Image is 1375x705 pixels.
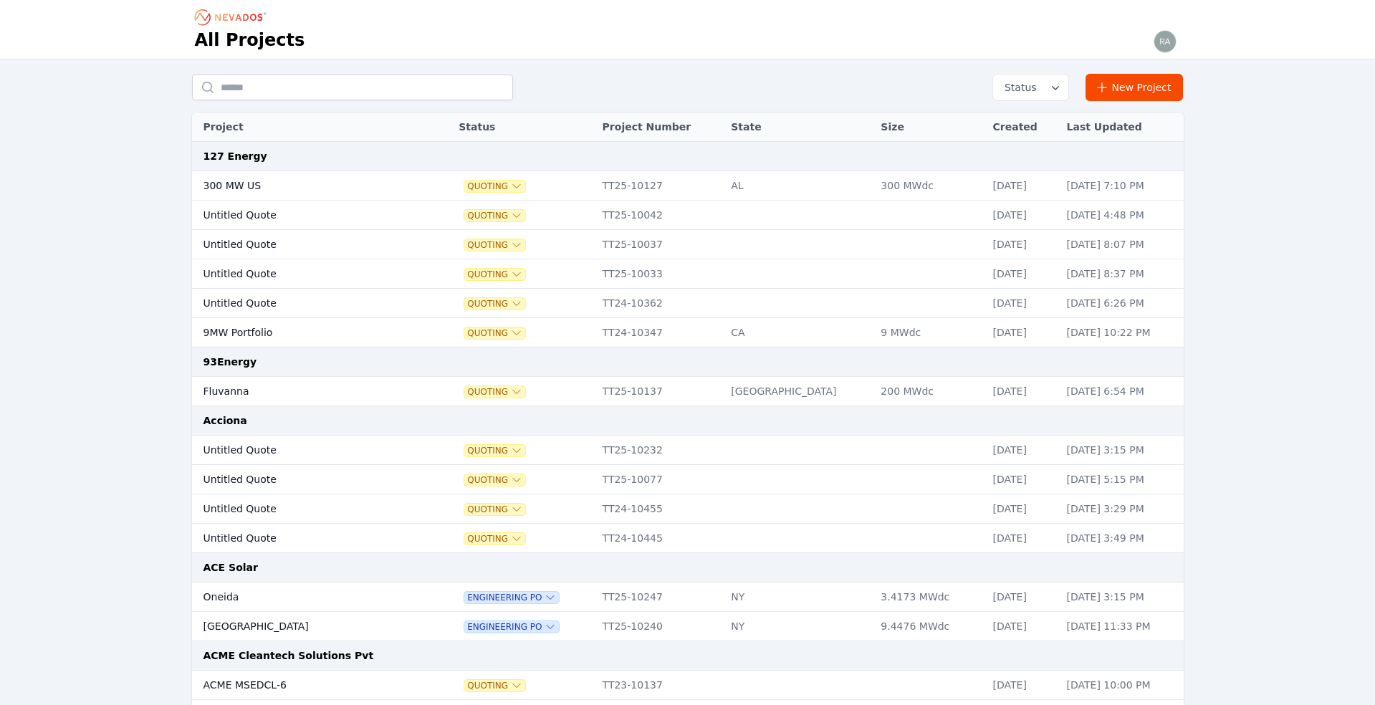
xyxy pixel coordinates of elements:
[1060,201,1184,230] td: [DATE] 4:48 PM
[464,592,559,603] button: Engineering PO
[192,494,1184,524] tr: Untitled QuoteQuotingTT24-10455[DATE][DATE] 3:29 PM
[1060,582,1184,612] td: [DATE] 3:15 PM
[1060,377,1184,406] td: [DATE] 6:54 PM
[595,259,724,289] td: TT25-10033
[192,318,1184,347] tr: 9MW PortfolioQuotingTT24-10347CA9 MWdc[DATE][DATE] 10:22 PM
[986,436,1060,465] td: [DATE]
[724,612,873,641] td: NY
[595,612,724,641] td: TT25-10240
[192,406,1184,436] td: Acciona
[986,494,1060,524] td: [DATE]
[192,142,1184,171] td: 127 Energy
[724,112,873,142] th: State
[986,171,1060,201] td: [DATE]
[192,347,1184,377] td: 93Energy
[595,582,724,612] td: TT25-10247
[464,239,525,251] button: Quoting
[993,75,1068,100] button: Status
[986,465,1060,494] td: [DATE]
[464,327,525,339] button: Quoting
[192,259,1184,289] tr: Untitled QuoteQuotingTT25-10033[DATE][DATE] 8:37 PM
[1154,30,1177,53] img: raymond.aber@nevados.solar
[192,465,1184,494] tr: Untitled QuoteQuotingTT25-10077[DATE][DATE] 5:15 PM
[192,171,416,201] td: 300 MW US
[192,612,1184,641] tr: [GEOGRAPHIC_DATA]Engineering POTT25-10240NY9.4476 MWdc[DATE][DATE] 11:33 PM
[192,318,416,347] td: 9MW Portfolio
[595,465,724,494] td: TT25-10077
[464,386,525,398] button: Quoting
[595,230,724,259] td: TT25-10037
[1060,171,1184,201] td: [DATE] 7:10 PM
[195,29,305,52] h1: All Projects
[464,533,525,545] button: Quoting
[724,582,873,612] td: NY
[464,445,525,456] button: Quoting
[192,436,1184,465] tr: Untitled QuoteQuotingTT25-10232[DATE][DATE] 3:15 PM
[192,171,1184,201] tr: 300 MW USQuotingTT25-10127AL300 MWdc[DATE][DATE] 7:10 PM
[595,201,724,230] td: TT25-10042
[873,377,985,406] td: 200 MWdc
[986,230,1060,259] td: [DATE]
[873,582,985,612] td: 3.4173 MWdc
[1060,318,1184,347] td: [DATE] 10:22 PM
[192,465,416,494] td: Untitled Quote
[986,201,1060,230] td: [DATE]
[873,171,985,201] td: 300 MWdc
[192,612,416,641] td: [GEOGRAPHIC_DATA]
[192,524,1184,553] tr: Untitled QuoteQuotingTT24-10445[DATE][DATE] 3:49 PM
[724,377,873,406] td: [GEOGRAPHIC_DATA]
[192,494,416,524] td: Untitled Quote
[464,474,525,486] button: Quoting
[1060,289,1184,318] td: [DATE] 6:26 PM
[724,171,873,201] td: AL
[464,504,525,515] button: Quoting
[595,377,724,406] td: TT25-10137
[986,112,1060,142] th: Created
[1060,524,1184,553] td: [DATE] 3:49 PM
[195,6,271,29] nav: Breadcrumb
[192,436,416,465] td: Untitled Quote
[873,318,985,347] td: 9 MWdc
[595,524,724,553] td: TT24-10445
[192,289,1184,318] tr: Untitled QuoteQuotingTT24-10362[DATE][DATE] 6:26 PM
[464,269,525,280] button: Quoting
[986,377,1060,406] td: [DATE]
[595,436,724,465] td: TT25-10232
[464,680,525,691] button: Quoting
[986,318,1060,347] td: [DATE]
[192,201,1184,230] tr: Untitled QuoteQuotingTT25-10042[DATE][DATE] 4:48 PM
[192,377,416,406] td: Fluvanna
[986,289,1060,318] td: [DATE]
[986,259,1060,289] td: [DATE]
[1060,436,1184,465] td: [DATE] 3:15 PM
[595,671,724,700] td: TT23-10137
[192,582,416,612] td: Oneida
[986,582,1060,612] td: [DATE]
[192,641,1184,671] td: ACME Cleantech Solutions Pvt
[595,494,724,524] td: TT24-10455
[192,582,1184,612] tr: OneidaEngineering POTT25-10247NY3.4173 MWdc[DATE][DATE] 3:15 PM
[192,230,416,259] td: Untitled Quote
[464,298,525,310] button: Quoting
[464,210,525,221] button: Quoting
[595,289,724,318] td: TT24-10362
[1060,494,1184,524] td: [DATE] 3:29 PM
[1060,671,1184,700] td: [DATE] 10:00 PM
[724,318,873,347] td: CA
[192,524,416,553] td: Untitled Quote
[192,553,1184,582] td: ACE Solar
[192,259,416,289] td: Untitled Quote
[464,621,559,633] button: Engineering PO
[595,171,724,201] td: TT25-10127
[192,377,1184,406] tr: FluvannaQuotingTT25-10137[GEOGRAPHIC_DATA]200 MWdc[DATE][DATE] 6:54 PM
[192,112,416,142] th: Project
[595,318,724,347] td: TT24-10347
